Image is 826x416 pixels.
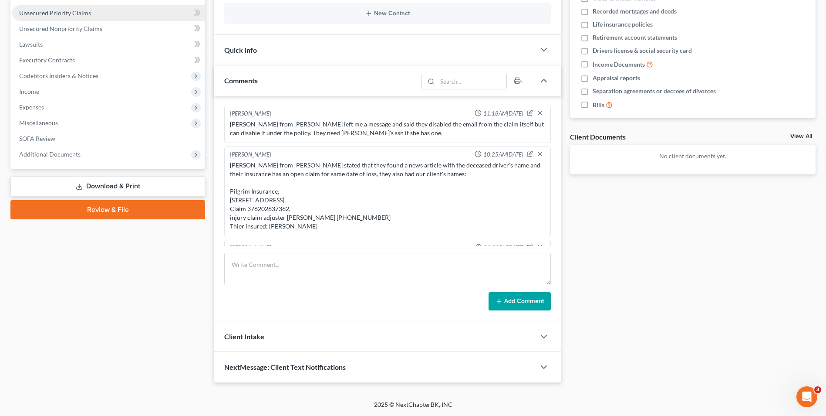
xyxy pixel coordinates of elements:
[437,74,506,89] input: Search...
[814,386,821,393] span: 3
[593,33,677,42] span: Retirement account statements
[12,21,205,37] a: Unsecured Nonpriority Claims
[230,120,545,137] div: [PERSON_NAME] from [PERSON_NAME] left me a message and said they disabled the email from the clai...
[19,72,98,79] span: Codebtors Insiders & Notices
[165,400,661,416] div: 2025 © NextChapterBK, INC
[230,150,271,159] div: [PERSON_NAME]
[19,119,58,126] span: Miscellaneous
[19,88,39,95] span: Income
[19,9,91,17] span: Unsecured Priority Claims
[483,150,523,159] span: 10:25AM[DATE]
[593,46,692,55] span: Drivers license & social security card
[10,200,205,219] a: Review & File
[593,60,645,69] span: Income Documents
[484,244,523,252] span: 02:02PM[DATE]
[19,25,102,32] span: Unsecured Nonpriority Claims
[593,7,677,16] span: Recorded mortgages and deeds
[19,56,75,64] span: Executory Contracts
[12,52,205,68] a: Executory Contracts
[224,76,258,85] span: Comments
[570,132,626,141] div: Client Documents
[12,37,205,52] a: Lawsuits
[19,41,43,48] span: Lawsuits
[593,20,653,29] span: Life insurance policies
[19,103,44,111] span: Expenses
[489,292,551,310] button: Add Comment
[19,135,55,142] span: SOFA Review
[230,244,271,252] div: [PERSON_NAME]
[577,152,809,160] p: No client documents yet.
[12,131,205,147] a: SOFA Review
[230,109,271,118] div: [PERSON_NAME]
[12,5,205,21] a: Unsecured Priority Claims
[230,161,545,231] div: [PERSON_NAME] from [PERSON_NAME] stated that they found a news article with the deceased driver's...
[10,176,205,197] a: Download & Print
[593,101,604,109] span: Bills
[224,46,257,54] span: Quick Info
[224,332,264,341] span: Client Intake
[790,133,812,140] a: View All
[19,150,81,158] span: Additional Documents
[231,10,544,17] button: New Contact
[593,87,716,95] span: Separation agreements or decrees of divorces
[796,386,817,407] iframe: Intercom live chat
[483,109,523,118] span: 11:18AM[DATE]
[593,74,640,82] span: Appraisal reports
[224,363,346,371] span: NextMessage: Client Text Notifications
